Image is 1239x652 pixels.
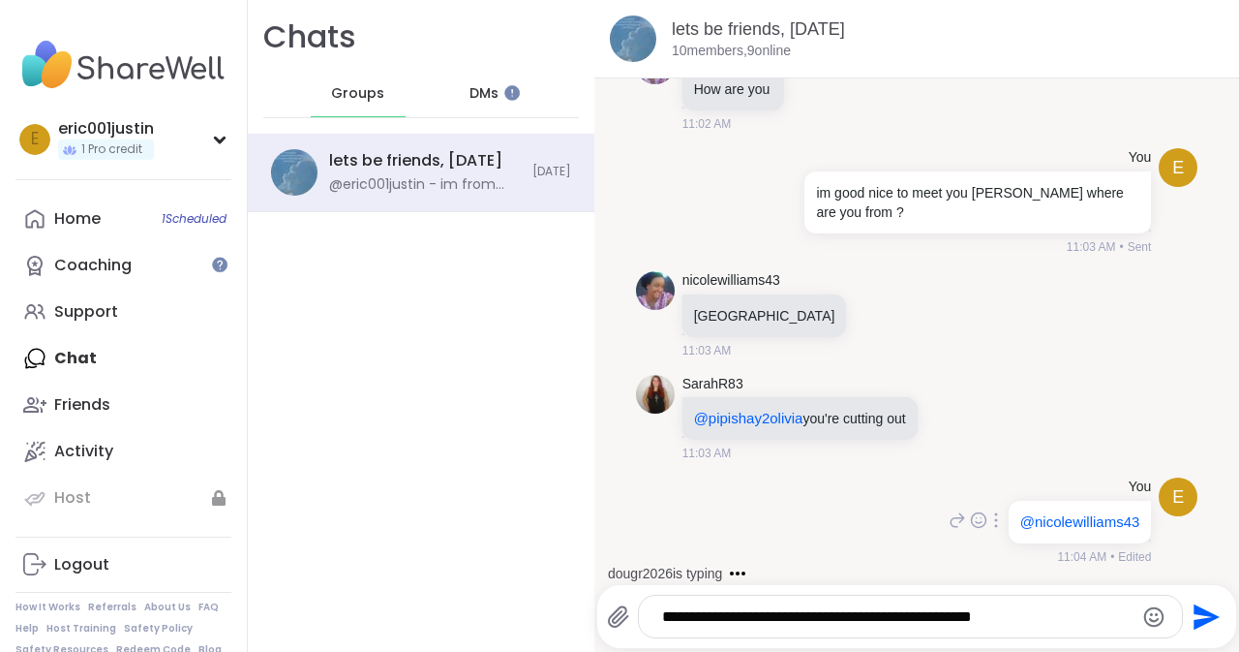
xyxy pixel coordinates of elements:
iframe: Spotlight [212,257,227,272]
span: Sent [1128,238,1152,256]
span: e [1172,155,1184,181]
span: DMs [469,84,499,104]
span: 1 Scheduled [162,211,227,227]
a: FAQ [198,601,219,614]
p: 10 members, 9 online [672,42,791,61]
span: e [1172,484,1184,511]
span: • [1110,548,1114,566]
a: Home1Scheduled [15,196,231,242]
span: 11:02 AM [682,115,732,133]
img: lets be friends, Sep 13 [271,149,317,196]
div: @eric001justin - im from [GEOGRAPHIC_DATA] and i am new to this site do you mind if we can text ? [329,175,521,195]
a: Coaching [15,242,231,289]
a: Help [15,622,39,636]
img: ShareWell Nav Logo [15,31,231,99]
textarea: Type your message [662,607,1127,627]
span: 11:03 AM [682,342,732,359]
span: Edited [1118,548,1151,566]
a: SarahR83 [682,375,743,394]
span: e [31,127,39,152]
p: im good nice to meet you [PERSON_NAME] where are you from ? [816,183,1139,222]
span: @nicolewilliams43 [1020,513,1140,530]
div: Support [54,301,118,323]
div: eric001justin [58,118,154,140]
h4: You [1129,478,1152,497]
img: lets be friends, Sep 13 [610,16,656,62]
p: How are you [694,79,772,99]
span: 11:04 AM [1057,548,1106,566]
a: How It Works [15,601,80,614]
div: Friends [54,394,110,416]
div: lets be friends, [DATE] [329,150,502,171]
a: Host Training [46,622,116,636]
p: you're cutting out [694,409,906,428]
span: [DATE] [532,164,571,180]
a: lets be friends, [DATE] [672,19,845,39]
a: nicolewilliams43 [682,271,780,291]
button: Send [1183,595,1226,638]
a: Referrals [88,601,136,614]
div: Host [54,487,91,509]
div: Coaching [54,255,132,276]
a: Friends [15,382,231,428]
a: Logout [15,542,231,588]
iframe: Spotlight [504,85,520,101]
a: Activity [15,428,231,475]
span: • [1119,238,1123,256]
h1: Chats [263,16,356,59]
span: @pipishay2olivia [694,410,803,426]
p: [GEOGRAPHIC_DATA] [694,306,835,326]
a: About Us [144,601,191,614]
a: Support [15,289,231,335]
a: Safety Policy [124,622,193,636]
span: 11:03 AM [1067,238,1116,256]
span: 11:03 AM [682,445,732,462]
div: Logout [54,554,109,575]
span: 1 Pro credit [81,141,142,158]
img: https://sharewell-space-live.sfo3.digitaloceanspaces.com/user-generated/ad949235-6f32-41e6-8b9f-9... [636,375,675,414]
h4: You [1129,148,1152,168]
div: Home [54,208,101,230]
span: Groups [331,84,384,104]
img: https://sharewell-space-live.sfo3.digitaloceanspaces.com/user-generated/3403c148-dfcf-4217-9166-8... [636,271,675,310]
div: Activity [54,441,113,462]
a: Host [15,475,231,521]
button: Emoji picker [1142,605,1165,629]
div: dougr2026 is typing [608,564,722,583]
